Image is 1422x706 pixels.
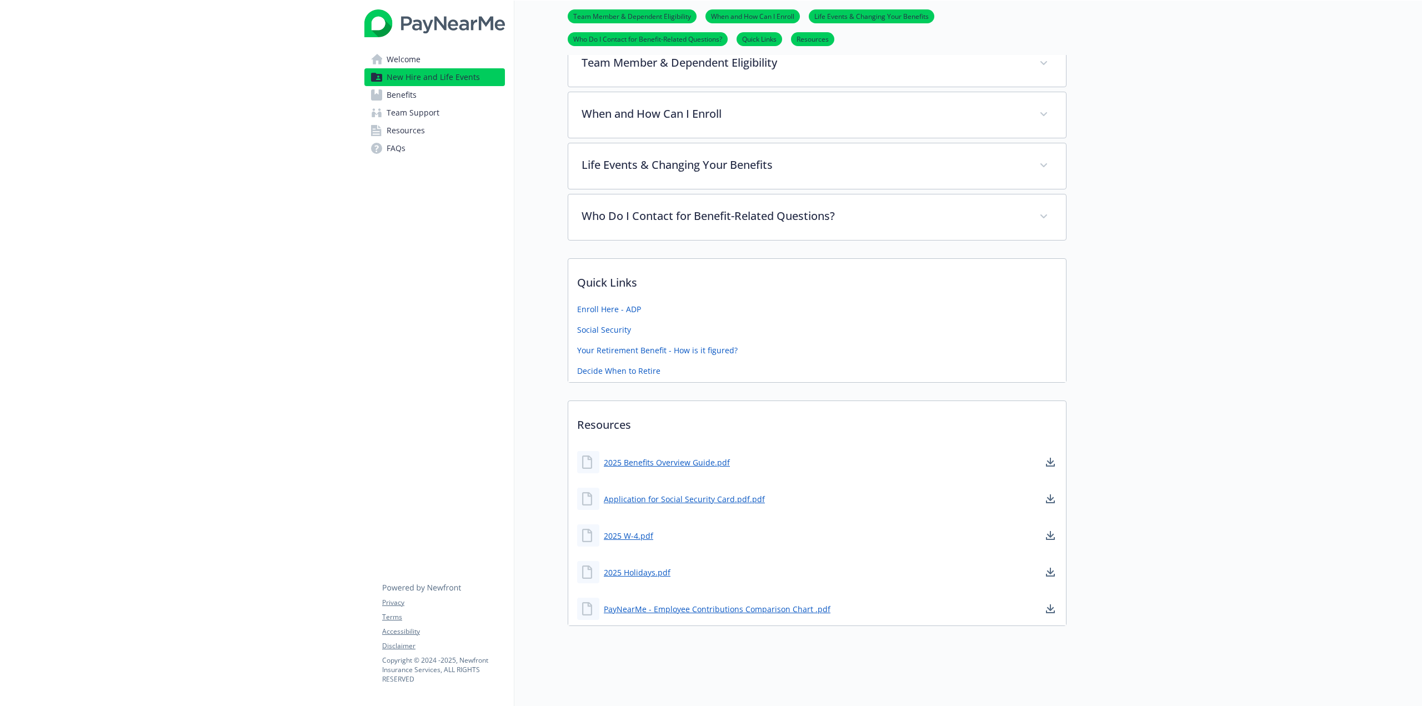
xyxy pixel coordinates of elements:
[1044,455,1057,469] a: download document
[364,139,505,157] a: FAQs
[1044,602,1057,615] a: download document
[1044,529,1057,542] a: download document
[582,54,1026,71] p: Team Member & Dependent Eligibility
[791,33,834,44] a: Resources
[568,194,1066,240] div: Who Do I Contact for Benefit-Related Questions?
[577,324,631,336] a: Social Security
[604,457,730,468] a: 2025 Benefits Overview Guide.pdf
[604,603,830,615] a: PayNearMe - Employee Contributions Comparison Chart .pdf
[364,122,505,139] a: Resources
[568,401,1066,442] p: Resources
[568,11,697,21] a: Team Member & Dependent Eligibility
[1044,492,1057,505] a: download document
[568,143,1066,189] div: Life Events & Changing Your Benefits
[382,641,504,651] a: Disclaimer
[604,567,670,578] a: 2025 Holidays.pdf
[809,11,934,21] a: Life Events & Changing Your Benefits
[568,41,1066,87] div: Team Member & Dependent Eligibility
[387,104,439,122] span: Team Support
[382,655,504,684] p: Copyright © 2024 - 2025 , Newfront Insurance Services, ALL RIGHTS RESERVED
[364,68,505,86] a: New Hire and Life Events
[568,259,1066,300] p: Quick Links
[387,68,480,86] span: New Hire and Life Events
[737,33,782,44] a: Quick Links
[577,344,738,356] a: Your Retirement Benefit - How is it figured?
[582,106,1026,122] p: When and How Can I Enroll
[582,157,1026,173] p: Life Events & Changing Your Benefits
[582,208,1026,224] p: Who Do I Contact for Benefit-Related Questions?
[387,139,405,157] span: FAQs
[382,627,504,637] a: Accessibility
[604,493,765,505] a: Application for Social Security Card.pdf.pdf
[577,365,660,377] a: Decide When to Retire
[387,122,425,139] span: Resources
[604,530,653,542] a: 2025 W-4.pdf
[577,303,641,315] a: Enroll Here - ADP
[1044,565,1057,579] a: download document
[568,33,728,44] a: Who Do I Contact for Benefit-Related Questions?
[705,11,800,21] a: When and How Can I Enroll
[382,598,504,608] a: Privacy
[387,86,417,104] span: Benefits
[387,51,420,68] span: Welcome
[568,92,1066,138] div: When and How Can I Enroll
[382,612,504,622] a: Terms
[364,104,505,122] a: Team Support
[364,51,505,68] a: Welcome
[364,86,505,104] a: Benefits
